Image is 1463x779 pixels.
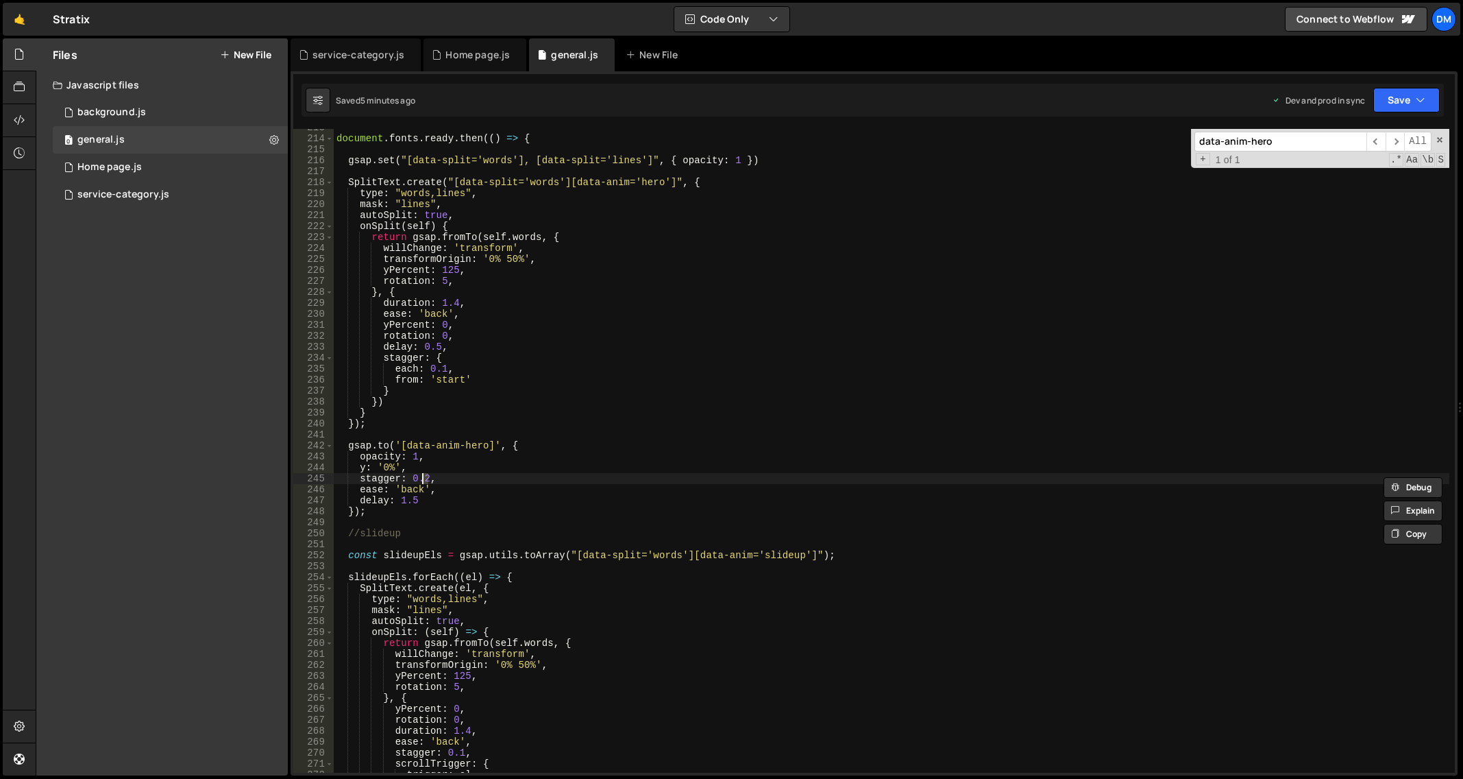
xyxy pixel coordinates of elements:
div: 232 [293,331,334,341]
div: New File [626,48,683,62]
button: Copy [1384,524,1442,544]
div: 226 [293,265,334,276]
div: 236 [293,374,334,385]
div: 219 [293,188,334,199]
div: Home page.js [77,161,142,173]
a: Connect to Webflow [1285,7,1427,32]
div: 16575/46945.js [53,181,288,208]
div: 246 [293,484,334,495]
div: 253 [293,561,334,572]
input: Search for [1194,132,1366,152]
div: 231 [293,320,334,331]
div: 270 [293,747,334,758]
div: 218 [293,177,334,188]
div: 262 [293,660,334,671]
a: Dm [1431,7,1456,32]
span: CaseSensitive Search [1405,153,1419,167]
button: Explain [1384,501,1442,521]
div: 244 [293,462,334,473]
div: 5 minutes ago [360,95,415,106]
div: Dev and prod in sync [1272,95,1365,106]
div: 227 [293,276,334,287]
div: 242 [293,440,334,451]
div: 223 [293,232,334,243]
div: 224 [293,243,334,254]
div: 267 [293,715,334,726]
div: 230 [293,309,334,320]
div: Stratix [53,11,90,27]
div: 221 [293,210,334,221]
div: general.js [551,48,598,62]
div: 248 [293,506,334,517]
div: 250 [293,528,334,539]
div: 229 [293,298,334,309]
div: 215 [293,144,334,155]
div: 235 [293,363,334,374]
: 16575/45977.js [53,154,288,181]
span: 1 of 1 [1210,154,1246,165]
div: 257 [293,605,334,616]
div: 233 [293,341,334,352]
div: 264 [293,682,334,693]
div: 269 [293,736,334,747]
div: 249 [293,517,334,528]
div: 241 [293,429,334,440]
div: 261 [293,649,334,660]
div: 266 [293,704,334,715]
div: 228 [293,287,334,298]
div: 251 [293,539,334,550]
div: 222 [293,221,334,232]
div: 255 [293,583,334,594]
div: 252 [293,550,334,561]
div: 237 [293,385,334,396]
div: 260 [293,638,334,649]
div: service-category.js [312,48,404,62]
span: Toggle Replace mode [1196,153,1210,165]
div: general.js [77,134,125,146]
div: 214 [293,133,334,144]
a: 🤙 [3,3,36,36]
div: 16575/45802.js [53,126,288,154]
div: 16575/45066.js [53,99,288,126]
div: 225 [293,254,334,265]
div: 216 [293,155,334,166]
span: ​ [1366,132,1386,152]
button: Save [1373,88,1440,112]
div: 268 [293,726,334,736]
div: 265 [293,693,334,704]
span: Whole Word Search [1421,153,1435,167]
h2: Files [53,47,77,62]
div: 271 [293,758,334,769]
button: Code Only [674,7,789,32]
div: Javascript files [36,71,288,99]
div: service-category.js [77,189,169,201]
span: 0 [64,136,73,147]
button: New File [220,49,271,60]
div: 220 [293,199,334,210]
div: background.js [77,106,146,119]
div: 238 [293,396,334,407]
div: 217 [293,166,334,177]
div: 263 [293,671,334,682]
span: RegExp Search [1389,153,1403,167]
div: 247 [293,495,334,506]
div: Home page.js [445,48,510,62]
div: 240 [293,418,334,429]
div: 259 [293,627,334,638]
div: 256 [293,594,334,605]
div: Saved [336,95,415,106]
span: Search In Selection [1436,153,1445,167]
div: 243 [293,451,334,462]
span: ​ [1386,132,1405,152]
button: Debug [1384,477,1442,498]
div: 254 [293,572,334,583]
div: 258 [293,616,334,627]
div: 239 [293,407,334,418]
div: 234 [293,352,334,363]
span: Alt-Enter [1404,132,1431,152]
div: 245 [293,473,334,484]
